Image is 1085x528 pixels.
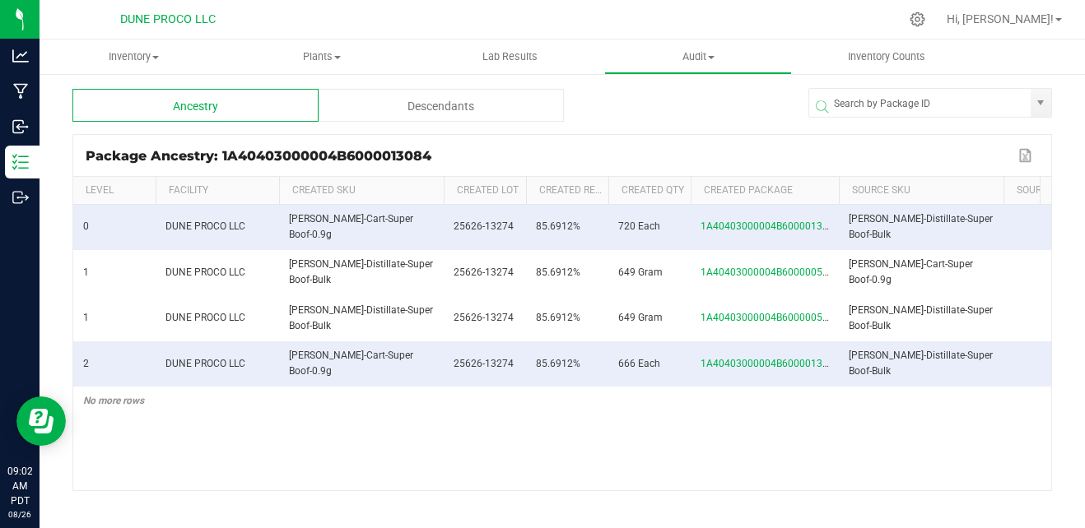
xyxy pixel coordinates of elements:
div: Ancestry [72,89,319,122]
th: Level [73,177,156,205]
span: Audit [605,49,792,64]
span: 720 Each [618,220,660,232]
a: Inventory [40,39,228,74]
span: 1A40403000004B6000005236 [701,266,840,278]
span: 2 [83,358,89,369]
div: Descendants [319,89,565,122]
button: Export to Excel [1014,145,1039,166]
span: [PERSON_NAME]-Distillate-Super Boof-Bulk [849,304,993,331]
span: 666 Each [618,358,660,369]
th: Created Package [691,177,839,205]
span: 85.6912% [536,358,580,369]
a: Lab Results [416,39,604,74]
span: [PERSON_NAME]-Distillate-Super Boof-Bulk [849,350,993,377]
span: [PERSON_NAME]-Cart-Super Boof-0.9g [289,213,413,240]
span: [PERSON_NAME]-Distillate-Super Boof-Bulk [289,304,433,331]
span: 85.6912% [536,266,580,278]
span: 1A40403000004B6000013084 [701,220,840,232]
inline-svg: Outbound [12,189,29,206]
p: 08/26 [7,508,32,521]
th: Created Ref Field [526,177,608,205]
inline-svg: Inventory [12,154,29,170]
a: Audit [604,39,793,74]
a: Plants [228,39,417,74]
span: [PERSON_NAME]-Distillate-Super Boof-Bulk [849,213,993,240]
div: Manage settings [907,12,928,27]
th: Created Lot [444,177,526,205]
th: Created SKU [279,177,444,205]
span: DUNE PROCO LLC [165,220,245,232]
span: [PERSON_NAME]-Cart-Super Boof-0.9g [849,258,973,285]
span: DUNE PROCO LLC [165,266,245,278]
span: 1A40403000004B6000005236 [701,312,840,323]
iframe: Resource center [16,396,66,446]
span: Plants [229,49,416,64]
span: 649 Gram [618,266,663,278]
th: Created Qty [608,177,691,205]
span: 85.6912% [536,312,580,323]
th: Source SKU [839,177,1004,205]
p: 09:02 AM PDT [7,464,32,508]
span: Lab Results [460,49,560,64]
a: Inventory Counts [792,39,980,74]
div: Package Ancestry: 1A40403000004B6000013084 [86,148,1014,164]
span: 85.6912% [536,220,580,232]
span: Inventory [40,49,228,64]
span: DUNE PROCO LLC [165,358,245,369]
span: 0 [83,220,89,232]
span: 25626-13274 [454,358,514,369]
span: 1 [83,266,89,278]
inline-svg: Inbound [12,118,29,135]
span: 649 Gram [618,312,663,323]
span: 1 [83,312,89,323]
inline-svg: Analytics [12,48,29,64]
span: 1A40403000004B6000013083 [701,358,840,369]
input: Search by Package ID [809,89,1031,118]
span: 25626-13274 [454,220,514,232]
span: Hi, [PERSON_NAME]! [947,12,1054,25]
inline-svg: Manufacturing [12,83,29,100]
span: [PERSON_NAME]-Cart-Super Boof-0.9g [289,350,413,377]
span: [PERSON_NAME]-Distillate-Super Boof-Bulk [289,258,433,285]
span: 25626-13274 [454,266,514,278]
th: Facility [156,177,279,205]
span: DUNE PROCO LLC [120,12,216,26]
span: 25626-13274 [454,312,514,323]
span: Inventory Counts [826,49,948,64]
span: No more rows [83,395,144,406]
span: DUNE PROCO LLC [165,312,245,323]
